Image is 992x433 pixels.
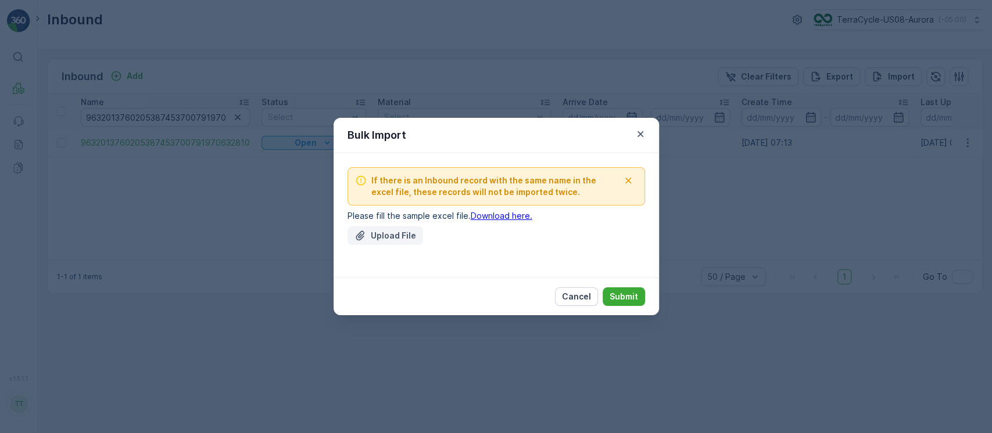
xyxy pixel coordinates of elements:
[348,127,406,143] p: Bulk Import
[555,287,598,306] button: Cancel
[603,287,645,306] button: Submit
[371,175,619,198] span: If there is an Inbound record with the same name in the excel file, these records will not be imp...
[562,291,591,302] p: Cancel
[471,211,532,221] a: Download here.
[371,230,416,241] p: Upload File
[610,291,638,302] p: Submit
[348,226,423,245] button: Upload File
[348,210,645,222] p: Please fill the sample excel file.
